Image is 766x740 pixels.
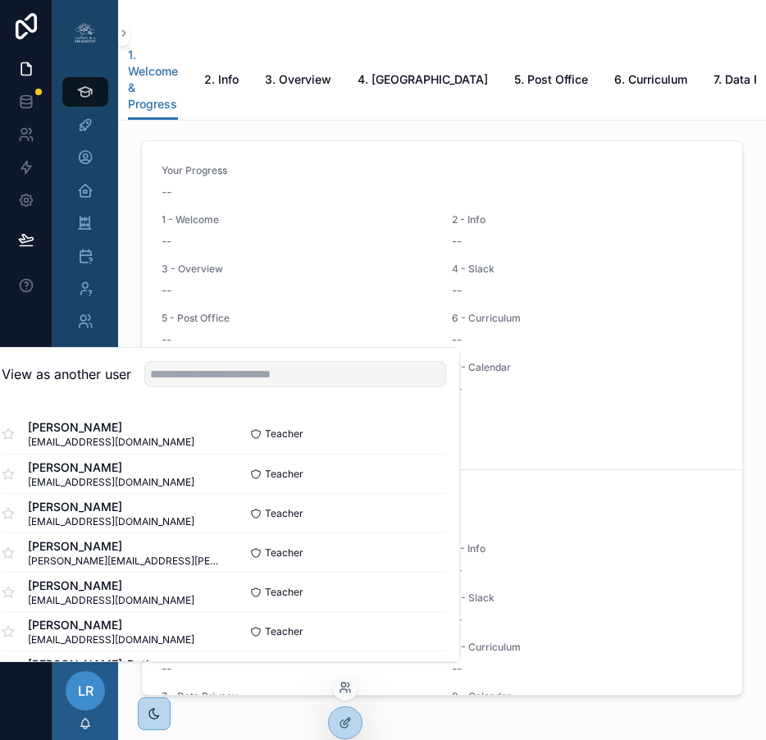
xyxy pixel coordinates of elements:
span: 8 - Calendar [452,361,723,374]
span: -- [452,282,462,299]
img: App logo [72,20,98,46]
span: 1. Welcome & Progress [128,47,178,112]
span: Teacher [265,427,303,441]
span: Teacher [265,625,303,638]
span: [PERSON_NAME] [28,617,194,633]
span: -- [162,233,171,249]
span: [PERSON_NAME][EMAIL_ADDRESS][PERSON_NAME][DOMAIN_NAME] [28,555,224,568]
a: 2. Info [204,65,239,98]
a: 6. Curriculum [614,65,687,98]
span: -- [162,331,171,348]
a: 3. Overview [265,65,331,98]
span: 2. Info [204,71,239,88]
span: 4 - Slack [452,592,723,605]
span: Teacher [265,507,303,520]
span: 6 - Curriculum [452,641,723,654]
span: [EMAIL_ADDRESS][DOMAIN_NAME] [28,436,194,449]
span: [EMAIL_ADDRESS][DOMAIN_NAME] [28,476,194,489]
span: [PERSON_NAME]-Detlev [28,656,194,673]
span: 4 - Slack [452,263,723,276]
span: -- [162,184,171,200]
a: 1. Welcome & Progress [128,40,178,121]
span: 8 - Calendar [452,690,723,703]
span: -- [452,331,462,348]
span: -- [452,660,462,677]
span: 7 - Data Privacy [162,690,432,703]
span: [PERSON_NAME] [28,419,194,436]
span: Your Progress [162,164,723,177]
span: [EMAIL_ADDRESS][DOMAIN_NAME] [28,594,194,607]
span: Teacher [265,586,303,599]
span: 3 - Overview [162,263,432,276]
span: -- [452,233,462,249]
span: [PERSON_NAME] [28,538,224,555]
span: 6. Curriculum [614,71,687,88]
span: [PERSON_NAME] [28,578,194,594]
span: LR [78,681,93,701]
span: Teacher [265,546,303,560]
span: -- [162,660,171,677]
span: 6 - Curriculum [452,312,723,325]
span: 4. [GEOGRAPHIC_DATA] [358,71,488,88]
a: 4. [GEOGRAPHIC_DATA] [358,65,488,98]
span: 3. Overview [265,71,331,88]
span: 5 - Post Office [162,312,432,325]
span: [EMAIL_ADDRESS][DOMAIN_NAME] [28,515,194,528]
span: [EMAIL_ADDRESS][DOMAIN_NAME] [28,633,194,646]
a: 5. Post Office [514,65,588,98]
span: -- [162,282,171,299]
div: scrollable content [52,66,118,584]
span: 2 - Info [452,542,723,555]
span: [PERSON_NAME] [28,499,194,515]
h2: View as another user [2,364,131,384]
span: 5. Post Office [514,71,588,88]
span: [PERSON_NAME] [28,459,194,476]
span: 1 - Welcome [162,213,432,226]
span: Teacher [265,468,303,481]
span: 2 - Info [452,213,723,226]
